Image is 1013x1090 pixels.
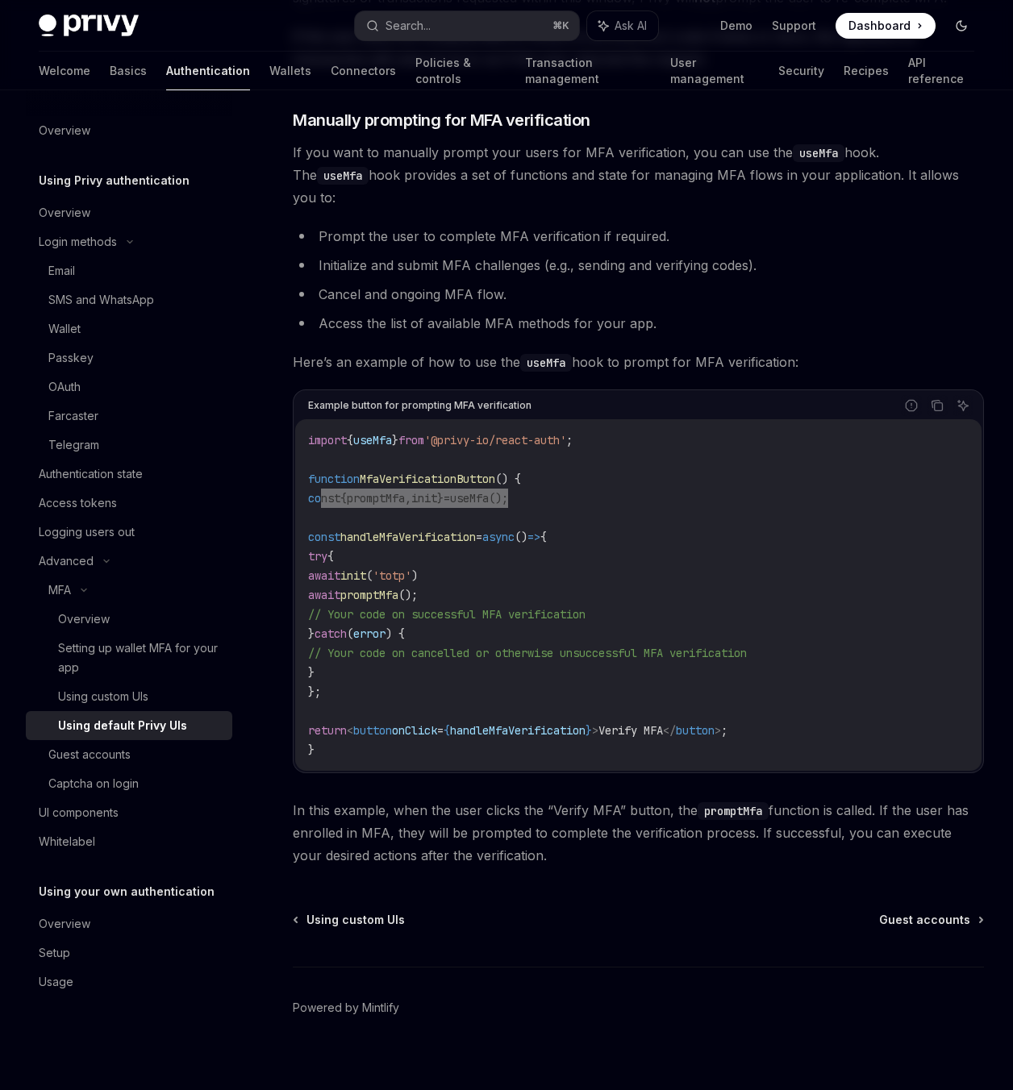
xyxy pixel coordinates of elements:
[293,141,984,209] span: If you want to manually prompt your users for MFA verification, you can use the hook. The hook pr...
[26,431,232,460] a: Telegram
[39,203,90,223] div: Overview
[844,52,889,90] a: Recipes
[489,491,508,505] span: ();
[26,909,232,938] a: Overview
[315,626,347,641] span: catch
[26,285,232,314] a: SMS and WhatsApp
[355,11,579,40] button: Search...⌘K
[26,489,232,518] a: Access tokens
[58,716,187,735] div: Using default Privy UIs
[166,52,250,90] a: Authentication
[482,530,515,544] span: async
[437,491,444,505] span: }
[48,745,131,764] div: Guest accounts
[293,312,984,335] li: Access the list of available MFA methods for your app.
[26,938,232,967] a: Setup
[308,743,315,757] span: }
[39,972,73,992] div: Usage
[39,882,215,901] h5: Using your own authentication
[586,723,592,738] span: }
[26,769,232,798] a: Captcha on login
[26,372,232,401] a: OAuth
[720,18,752,34] a: Demo
[317,167,369,185] code: useMfa
[48,261,75,281] div: Email
[415,52,506,90] a: Policies & controls
[566,433,573,447] span: ;
[587,11,658,40] button: Ask AI
[293,109,590,131] span: Manually prompting for MFA verification
[948,13,974,39] button: Toggle dark mode
[308,491,340,505] span: const
[366,568,373,583] span: (
[340,588,398,602] span: promptMfa
[836,13,936,39] a: Dashboard
[26,116,232,145] a: Overview
[386,16,431,35] div: Search...
[386,626,405,641] span: ) {
[26,314,232,343] a: Wallet
[721,723,727,738] span: ;
[26,343,232,372] a: Passkey
[901,395,922,416] button: Report incorrect code
[39,232,117,252] div: Login methods
[26,967,232,996] a: Usage
[293,351,984,373] span: Here’s an example of how to use the hook to prompt for MFA verification:
[676,723,715,738] span: button
[48,377,81,397] div: OAuth
[515,530,527,544] span: ()
[308,723,347,738] span: return
[879,912,982,928] a: Guest accounts
[398,433,424,447] span: from
[331,52,396,90] a: Connectors
[293,225,984,248] li: Prompt the user to complete MFA verification if required.
[340,530,476,544] span: handleMfaVerification
[772,18,816,34] a: Support
[39,52,90,90] a: Welcome
[39,171,190,190] h5: Using Privy authentication
[353,723,392,738] span: button
[39,551,94,571] div: Advanced
[879,912,970,928] span: Guest accounts
[293,254,984,277] li: Initialize and submit MFA challenges (e.g., sending and verifying codes).
[110,52,147,90] a: Basics
[778,52,824,90] a: Security
[58,639,223,677] div: Setting up wallet MFA for your app
[340,491,347,505] span: {
[308,549,327,564] span: try
[615,18,647,34] span: Ask AI
[527,530,540,544] span: =>
[398,588,418,602] span: ();
[308,684,321,699] span: };
[308,395,532,416] div: Example button for prompting MFA verification
[327,549,334,564] span: {
[26,827,232,856] a: Whitelabel
[39,943,70,963] div: Setup
[411,491,437,505] span: init
[294,912,405,928] a: Using custom UIs
[293,799,984,867] span: In this example, when the user clicks the “Verify MFA” button, the function is called. If the use...
[26,605,232,634] a: Overview
[444,723,450,738] span: {
[927,395,948,416] button: Copy the contents from the code block
[308,626,315,641] span: }
[520,354,572,372] code: useMfa
[444,491,450,505] span: =
[26,460,232,489] a: Authentication state
[39,832,95,851] div: Whitelabel
[592,723,598,738] span: >
[269,52,311,90] a: Wallets
[450,491,489,505] span: useMfa
[495,472,521,486] span: () {
[39,522,135,542] div: Logging users out
[392,433,398,447] span: }
[353,433,392,447] span: useMfa
[848,18,911,34] span: Dashboard
[39,493,117,513] div: Access tokens
[308,646,747,660] span: // Your code on cancelled or otherwise unsuccessful MFA verification
[308,568,340,583] span: await
[58,609,110,629] div: Overview
[26,198,232,227] a: Overview
[26,740,232,769] a: Guest accounts
[670,52,759,90] a: User management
